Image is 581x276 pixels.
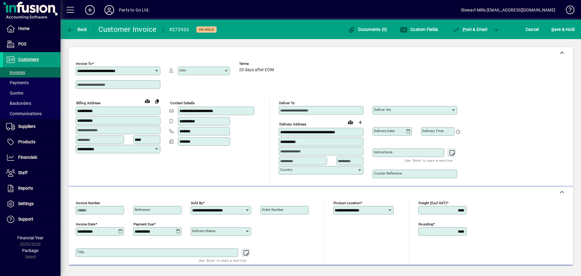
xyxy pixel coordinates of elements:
[18,124,35,129] span: Suppliers
[3,165,61,181] a: Staff
[374,150,392,154] mat-label: Instructions
[65,24,89,35] button: Back
[3,150,61,165] a: Financials
[67,27,87,32] span: Back
[400,27,438,32] span: Custom Fields
[3,119,61,134] a: Suppliers
[3,196,61,211] a: Settings
[18,186,33,191] span: Reports
[18,42,26,46] span: POS
[199,257,246,264] mat-hint: Use 'Enter' to start a new line
[374,129,395,133] mat-label: Delivery date
[419,201,447,205] mat-label: Freight (excl GST)
[461,5,555,15] div: Stewart Mills [EMAIL_ADDRESS][DOMAIN_NAME]
[18,217,33,221] span: Support
[192,229,215,233] mat-label: Delivery status
[279,101,295,105] mat-label: Deliver To
[3,98,61,108] a: Backorders
[98,25,157,34] div: Customer Invoice
[333,201,360,205] mat-label: Product location
[280,168,292,172] mat-label: Country
[524,24,540,35] button: Cancel
[399,24,440,35] button: Custom Fields
[18,201,34,206] span: Settings
[119,5,150,15] div: Parts to Go Ltd.
[152,96,162,106] button: Copy to Delivery address
[76,201,100,205] mat-label: Invoice number
[3,21,61,36] a: Home
[3,181,61,196] a: Reports
[6,111,42,116] span: Communications
[374,171,402,175] mat-label: Courier Reference
[18,26,29,31] span: Home
[239,68,274,72] span: 20 days after EOM
[3,212,61,227] a: Support
[199,28,214,32] span: On hold
[422,129,444,133] mat-label: Delivery time
[355,118,365,127] button: Choose address
[77,250,84,254] mat-label: Title
[551,25,575,34] span: ave & Hold
[76,62,92,66] mat-label: Invoice To
[526,25,539,34] span: Cancel
[3,37,61,52] a: POS
[6,80,29,85] span: Payments
[22,248,38,253] span: Package
[133,222,154,226] mat-label: Payment due
[463,27,465,32] span: P
[179,68,186,72] mat-label: Attn
[191,201,203,205] mat-label: Sold by
[239,62,275,66] span: Terms
[76,222,95,226] mat-label: Invoice date
[551,27,554,32] span: S
[18,57,39,62] span: Customers
[3,108,61,119] a: Communications
[6,91,23,95] span: Quotes
[550,24,576,35] button: Save & Hold
[3,78,61,88] a: Payments
[6,70,25,75] span: Invoices
[262,208,284,212] mat-label: Order number
[452,27,487,32] span: ost & Email
[405,157,452,164] mat-hint: Use 'Enter' to start a new line
[18,139,35,144] span: Products
[143,96,152,106] a: View on map
[135,208,150,212] mat-label: Reference
[3,135,61,150] a: Products
[561,1,573,21] a: Knowledge Base
[18,155,37,160] span: Financials
[346,117,355,127] a: View on map
[374,108,391,112] mat-label: Deliver via
[18,170,28,175] span: Staff
[100,5,119,15] button: Profile
[419,222,433,226] mat-label: Rounding
[6,101,31,106] span: Backorders
[3,88,61,98] a: Quotes
[80,5,100,15] button: Add
[3,67,61,78] a: Invoices
[449,24,490,35] button: Post & Email
[17,235,44,240] span: Financial Year
[348,27,387,32] span: Documents (0)
[346,24,389,35] button: Documents (0)
[169,25,189,35] div: #273933
[61,24,94,35] app-page-header-button: Back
